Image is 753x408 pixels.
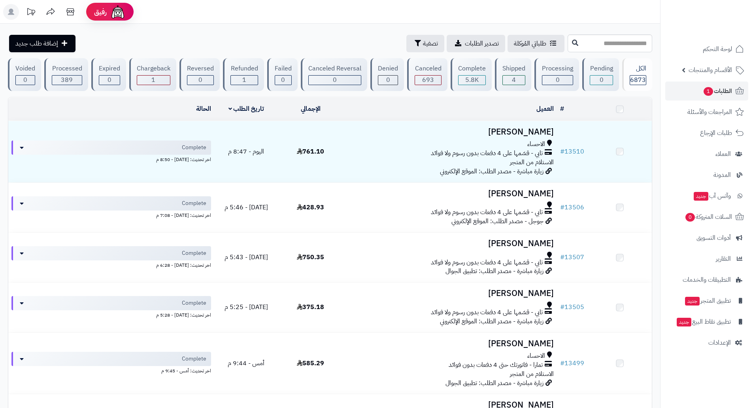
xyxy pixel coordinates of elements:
[16,76,35,85] div: 0
[333,75,337,85] span: 0
[228,147,264,156] span: اليوم - 8:47 م
[297,147,324,156] span: 761.10
[527,351,545,361] span: الاحساء
[560,252,564,262] span: #
[510,158,554,167] span: الاستلام من المتجر
[512,75,516,85] span: 4
[560,147,584,156] a: #13510
[713,169,731,180] span: المدونة
[590,64,613,73] div: Pending
[665,144,748,163] a: العملاء
[440,317,544,326] span: زيارة مباشرة - مصدر الطلب: الموقع الإلكتروني
[187,76,213,85] div: 0
[431,258,543,267] span: تابي - قسّمها على 4 دفعات بدون رسوم ولا فوائد
[560,203,564,212] span: #
[445,378,544,388] span: زيارة مباشرة - مصدر الطلب: تطبيق الجوال
[346,239,554,248] h3: [PERSON_NAME]
[182,199,206,207] span: Complete
[6,58,43,91] a: Voided 0
[151,75,155,85] span: 1
[242,75,246,85] span: 1
[415,76,441,85] div: 693
[99,64,120,73] div: Expired
[297,302,324,312] span: 375.18
[301,104,321,114] a: الإجمالي
[699,7,745,23] img: logo-2.png
[703,85,732,97] span: الطلبات
[23,75,27,85] span: 0
[560,359,564,368] span: #
[423,39,438,48] span: تصفية
[560,147,564,156] span: #
[703,44,732,55] span: لوحة التحكم
[137,76,170,85] div: 1
[228,359,264,368] span: أمس - 9:44 م
[231,76,257,85] div: 1
[297,252,324,262] span: 750.35
[346,339,554,348] h3: [PERSON_NAME]
[676,316,731,327] span: تطبيق نقاط البيع
[449,361,543,370] span: تمارا - فاتورتك حتى 4 دفعات بدون فوائد
[715,148,731,159] span: العملاء
[508,35,564,52] a: طلباتي المُوكلة
[61,75,73,85] span: 389
[15,64,35,73] div: Voided
[510,369,554,379] span: الاستلام من المتجر
[708,337,731,348] span: الإعدادات
[556,75,560,85] span: 0
[43,58,89,91] a: Processed 389
[503,76,525,85] div: 4
[685,213,695,222] span: 0
[182,355,206,363] span: Complete
[665,40,748,59] a: لوحة التحكم
[15,39,58,48] span: إضافة طلب جديد
[378,76,398,85] div: 0
[346,127,554,137] h3: [PERSON_NAME]
[687,106,732,118] span: المراجعات والأسئلة
[665,270,748,289] a: التطبيقات والخدمات
[560,302,584,312] a: #13505
[198,75,202,85] span: 0
[225,203,268,212] span: [DATE] - 5:46 م
[502,64,525,73] div: Shipped
[665,82,748,101] a: الطلبات1
[21,4,41,22] a: تحديثات المنصة
[581,58,620,91] a: Pending 0
[378,64,398,73] div: Denied
[560,302,564,312] span: #
[182,299,206,307] span: Complete
[281,75,285,85] span: 0
[465,39,499,48] span: تصدير الطلبات
[459,76,485,85] div: 5785
[110,4,126,20] img: ai-face.png
[685,211,732,222] span: السلات المتروكة
[542,64,573,73] div: Processing
[230,64,258,73] div: Refunded
[11,366,211,374] div: اخر تحديث: أمس - 9:45 م
[683,274,731,285] span: التطبيقات والخدمات
[297,203,324,212] span: 428.93
[228,104,264,114] a: تاريخ الطلب
[560,359,584,368] a: #13499
[346,289,554,298] h3: [PERSON_NAME]
[451,216,544,226] span: جوجل - مصدر الطلب: الموقع الإلكتروني
[716,253,731,264] span: التقارير
[52,64,82,73] div: Processed
[90,58,128,91] a: Expired 0
[275,64,292,73] div: Failed
[308,64,361,73] div: Canceled Reversal
[560,252,584,262] a: #13507
[386,75,390,85] span: 0
[11,155,211,163] div: اخر تحديث: [DATE] - 8:50 م
[665,207,748,226] a: السلات المتروكة0
[182,249,206,257] span: Complete
[536,104,554,114] a: العميل
[406,35,444,52] button: تصفية
[665,249,748,268] a: التقارير
[346,189,554,198] h3: [PERSON_NAME]
[621,58,654,91] a: الكل6873
[225,252,268,262] span: [DATE] - 5:43 م
[665,228,748,247] a: أدوات التسويق
[11,211,211,219] div: اخر تحديث: [DATE] - 7:08 م
[560,104,564,114] a: #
